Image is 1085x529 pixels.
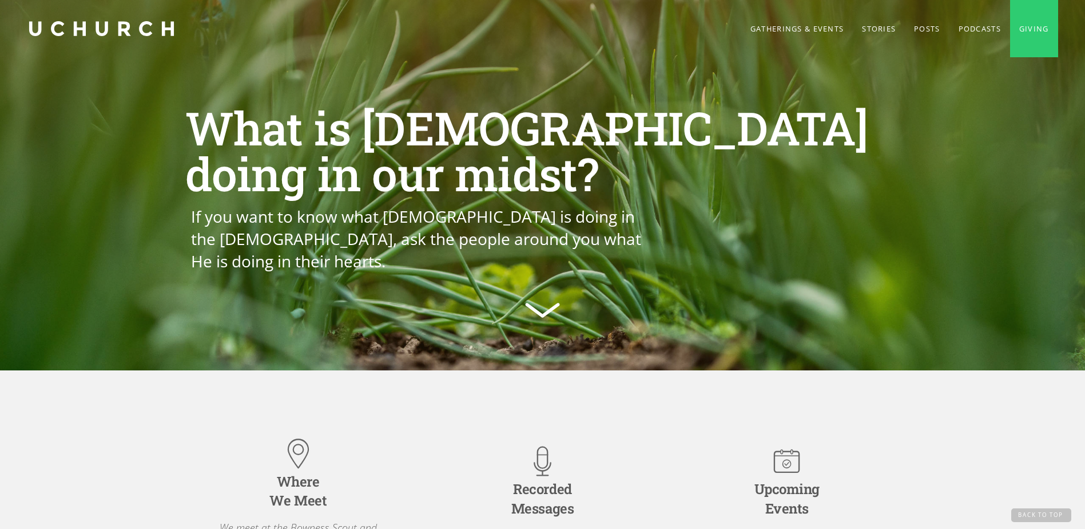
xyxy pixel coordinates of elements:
div: Where We Meet [269,472,327,511]
h1: What is [DEMOGRAPHIC_DATA] doing in our midst? [185,105,900,196]
p: If you want to know what [DEMOGRAPHIC_DATA] is doing in the [DEMOGRAPHIC_DATA], ask the people ar... [191,206,656,273]
a: Back to Top [1011,508,1072,522]
div: Upcoming Events [754,480,820,518]
div: Recorded Messages [511,480,574,518]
